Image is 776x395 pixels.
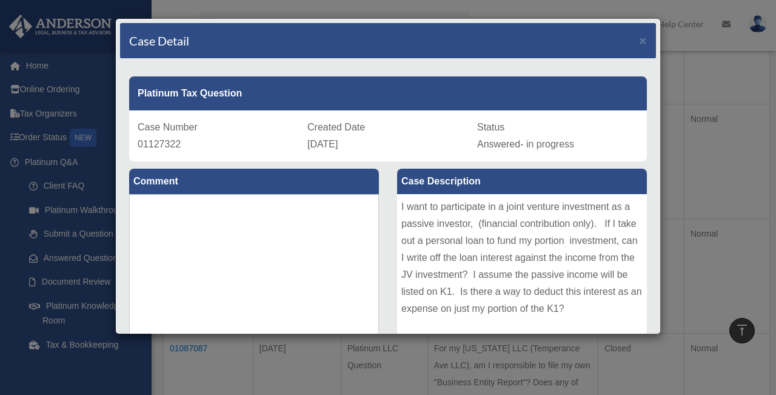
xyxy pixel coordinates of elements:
span: × [639,33,647,47]
span: Status [477,122,504,132]
span: Created Date [307,122,365,132]
label: Comment [129,169,379,194]
span: Case Number [138,122,198,132]
span: [DATE] [307,139,338,149]
h4: Case Detail [129,32,189,49]
label: Case Description [397,169,647,194]
span: 01127322 [138,139,181,149]
button: Close [639,34,647,47]
div: Platinum Tax Question [129,76,647,110]
div: I want to participate in a joint venture investment as a passive investor, (financial contributio... [397,194,647,376]
span: Answered- in progress [477,139,574,149]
